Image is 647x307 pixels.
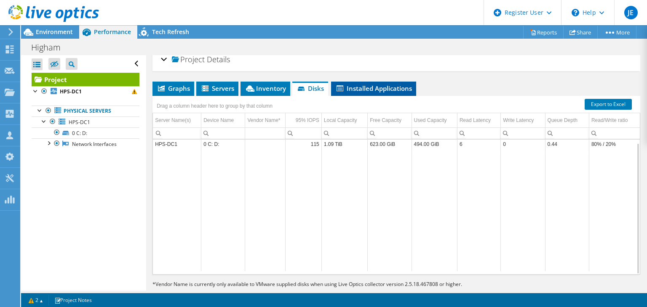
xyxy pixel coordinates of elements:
[457,127,500,139] td: Column Read Latency, Filter cell
[32,106,139,116] a: Physical Servers
[563,26,598,39] a: Share
[324,115,357,125] div: Local Capacity
[414,115,447,125] div: Used Capacity
[501,113,545,128] td: Write Latency Column
[201,127,245,139] td: Column Device Name, Filter cell
[457,113,500,128] td: Read Latency Column
[152,280,553,289] p: Vendor Name is currently only available to VMware supplied disks when using Live Optics collector...
[335,84,412,93] span: Installed Applications
[94,28,131,36] span: Performance
[23,295,49,305] a: 2
[412,137,457,151] td: Column Used Capacity, Value 494.00 GiB
[245,127,285,139] td: Column Vendor Name*, Filter cell
[572,9,579,16] svg: \n
[69,119,90,126] span: HPS-DC1
[589,137,640,151] td: Column Read/Write ratio, Value 80% / 20%
[412,127,457,139] td: Column Used Capacity, Filter cell
[153,113,201,128] td: Server Name(s) Column
[368,137,412,151] td: Column Free Capacity, Value 623.00 GiB
[370,115,401,125] div: Free Capacity
[247,115,283,125] div: Vendor Name*
[589,113,640,128] td: Read/Write ratio Column
[321,113,367,128] td: Local Capacity Column
[585,99,632,110] a: Export to Excel
[457,137,500,151] td: Column Read Latency, Value 6
[545,127,589,139] td: Column Queue Depth, Filter cell
[624,6,638,19] span: JE
[503,115,534,125] div: Write Latency
[32,127,139,138] a: 0 C: D:
[460,115,491,125] div: Read Latency
[589,127,640,139] td: Column Read/Write ratio, Filter cell
[153,127,201,139] td: Column Server Name(s), Filter cell
[245,137,285,151] td: Column Vendor Name*, Value
[321,127,367,139] td: Column Local Capacity, Filter cell
[172,56,205,64] span: Project
[27,43,74,52] h1: Higham
[501,137,545,151] td: Column Write Latency, Value 0
[32,138,139,149] a: Network Interfaces
[201,113,245,128] td: Device Name Column
[285,113,321,128] td: 95% IOPS Column
[32,116,139,127] a: HPS-DC1
[155,100,275,112] div: Drag a column header here to group by that column
[153,137,201,151] td: Column Server Name(s), Value HPS-DC1
[523,26,564,39] a: Reports
[36,28,73,36] span: Environment
[368,127,412,139] td: Column Free Capacity, Filter cell
[48,295,98,305] a: Project Notes
[152,28,189,36] span: Tech Refresh
[321,137,367,151] td: Column Local Capacity, Value 1.09 TiB
[157,84,190,93] span: Graphs
[597,26,636,39] a: More
[32,86,139,97] a: HPS-DC1
[548,115,577,125] div: Queue Depth
[545,113,589,128] td: Queue Depth Column
[201,84,234,93] span: Servers
[285,127,321,139] td: Column 95% IOPS, Filter cell
[368,113,412,128] td: Free Capacity Column
[296,115,319,125] div: 95% IOPS
[412,113,457,128] td: Used Capacity Column
[201,137,245,151] td: Column Device Name, Value 0 C: D:
[297,84,324,93] span: Disks
[245,113,285,128] td: Vendor Name* Column
[155,115,191,125] div: Server Name(s)
[60,88,82,95] b: HPS-DC1
[32,73,139,86] a: Project
[545,137,589,151] td: Column Queue Depth, Value 0.44
[203,115,234,125] div: Device Name
[285,137,321,151] td: Column 95% IOPS, Value 115
[207,54,230,64] span: Details
[501,127,545,139] td: Column Write Latency, Filter cell
[152,96,640,275] div: Data grid
[591,115,628,125] div: Read/Write ratio
[245,84,286,93] span: Inventory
